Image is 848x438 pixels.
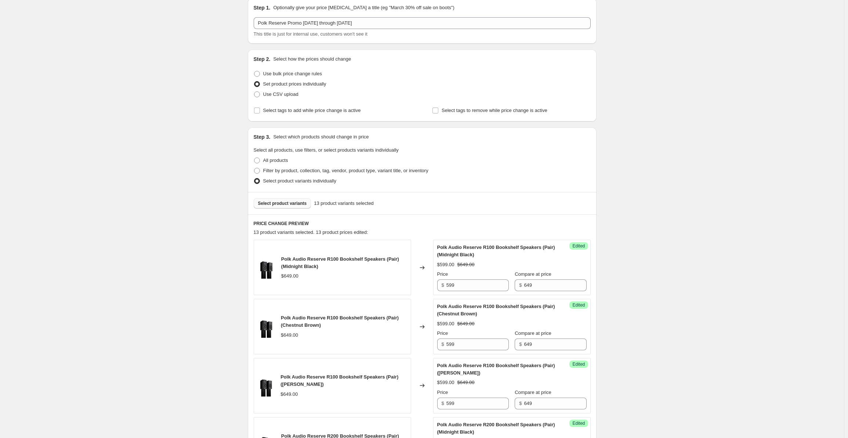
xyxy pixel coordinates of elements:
[457,320,475,327] strike: $649.00
[263,108,361,113] span: Select tags to add while price change is active
[437,330,448,336] span: Price
[572,302,585,308] span: Edited
[258,257,275,279] img: Polk_Reserve_Bookshelf_R100_Black_R_80x.jpg
[437,379,454,386] div: $599.00
[281,272,298,280] div: $649.00
[263,168,428,173] span: Filter by product, collection, tag, vendor, product type, variant title, or inventory
[437,261,454,268] div: $599.00
[273,133,369,141] p: Select which products should change in price
[519,282,522,288] span: $
[263,71,322,76] span: Use bulk price change rules
[254,4,271,11] h2: Step 1.
[314,200,374,207] span: 13 product variants selected
[281,256,399,269] span: Polk Audio Reserve R100 Bookshelf Speakers (Pair) (Midnight Black)
[281,315,399,328] span: Polk Audio Reserve R100 Bookshelf Speakers (Pair) (Chestnut Brown)
[280,391,298,398] div: $649.00
[254,221,591,227] h6: PRICE CHANGE PREVIEW
[258,200,307,206] span: Select product variants
[254,31,367,37] span: This title is just for internal use, customers won't see it
[263,91,298,97] span: Use CSV upload
[572,361,585,367] span: Edited
[254,133,271,141] h2: Step 3.
[442,401,444,406] span: $
[442,341,444,347] span: $
[437,245,555,257] span: Polk Audio Reserve R100 Bookshelf Speakers (Pair) (Midnight Black)
[254,55,271,63] h2: Step 2.
[254,198,311,209] button: Select product variants
[258,316,275,338] img: Polk_Reserve_Bookshelf_R100_Black_R_80x.jpg
[457,261,475,268] strike: $649.00
[457,379,475,386] strike: $649.00
[254,229,368,235] span: 13 product variants selected. 13 product prices edited:
[258,374,275,397] img: Polk_Reserve_Bookshelf_R100_Black_R_80x.jpg
[437,390,448,395] span: Price
[263,158,288,163] span: All products
[273,4,454,11] p: Optionally give your price [MEDICAL_DATA] a title (eg "March 30% off sale on boots")
[254,147,399,153] span: Select all products, use filters, or select products variants individually
[572,420,585,426] span: Edited
[519,341,522,347] span: $
[273,55,351,63] p: Select how the prices should change
[515,271,551,277] span: Compare at price
[263,81,326,87] span: Set product prices individually
[515,330,551,336] span: Compare at price
[437,304,555,316] span: Polk Audio Reserve R100 Bookshelf Speakers (Pair) (Chestnut Brown)
[280,374,398,387] span: Polk Audio Reserve R100 Bookshelf Speakers (Pair) ([PERSON_NAME])
[281,332,298,339] div: $649.00
[437,271,448,277] span: Price
[519,401,522,406] span: $
[263,178,336,184] span: Select product variants individually
[437,422,555,435] span: Polk Audio Reserve R200 Bookshelf Speakers (Pair) (Midnight Black)
[437,363,555,376] span: Polk Audio Reserve R100 Bookshelf Speakers (Pair) ([PERSON_NAME])
[572,243,585,249] span: Edited
[437,320,454,327] div: $599.00
[442,282,444,288] span: $
[442,108,547,113] span: Select tags to remove while price change is active
[254,17,591,29] input: 30% off holiday sale
[515,390,551,395] span: Compare at price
